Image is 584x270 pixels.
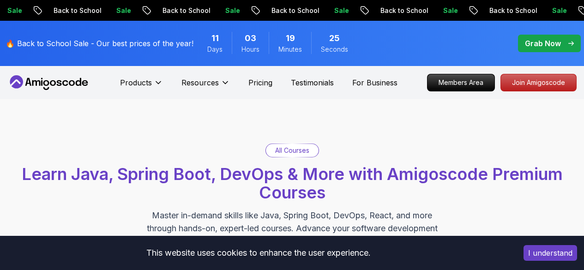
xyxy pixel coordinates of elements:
span: Seconds [321,45,348,54]
p: Back to School [138,6,200,15]
p: Sale [91,6,121,15]
p: Join Amigoscode [501,74,576,91]
span: 25 Seconds [329,32,340,45]
div: This website uses cookies to enhance the user experience. [7,243,510,263]
p: Back to School [464,6,527,15]
p: Sale [527,6,557,15]
button: Resources [181,77,230,96]
a: Pricing [248,77,272,88]
a: Members Area [427,74,495,91]
p: Grab Now [525,38,561,49]
p: Sale [200,6,230,15]
span: Hours [241,45,259,54]
span: Learn Java, Spring Boot, DevOps & More with Amigoscode Premium Courses [22,164,563,203]
span: Minutes [278,45,302,54]
p: Master in-demand skills like Java, Spring Boot, DevOps, React, and more through hands-on, expert-... [137,209,447,248]
p: Back to School [355,6,418,15]
p: 🔥 Back to School Sale - Our best prices of the year! [6,38,193,49]
p: Resources [181,77,219,88]
span: 11 Days [211,32,219,45]
p: All Courses [275,146,309,155]
button: Accept cookies [524,245,577,261]
p: Members Area [427,74,494,91]
a: Join Amigoscode [500,74,577,91]
p: Back to School [247,6,309,15]
span: 3 Hours [245,32,256,45]
p: Back to School [29,6,91,15]
p: Products [120,77,152,88]
p: Sale [309,6,339,15]
a: For Business [352,77,397,88]
button: Products [120,77,163,96]
a: Testimonials [291,77,334,88]
span: 19 Minutes [286,32,295,45]
p: Sale [418,6,448,15]
span: Days [207,45,223,54]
